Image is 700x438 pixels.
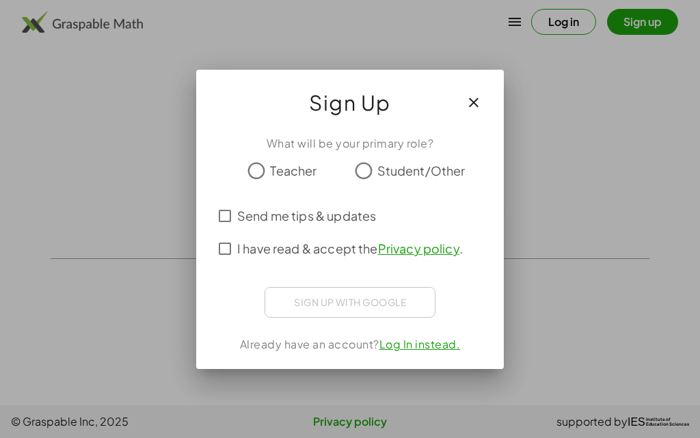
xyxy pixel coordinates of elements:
[270,161,317,180] span: Teacher
[379,337,461,351] a: Log In instead.
[378,241,459,256] a: Privacy policy
[377,161,466,180] span: Student/Other
[213,135,487,152] div: What will be your primary role?
[309,86,391,119] span: Sign Up
[237,239,463,258] span: I have read & accept the .
[213,336,487,353] div: Already have an account?
[237,206,376,225] span: Send me tips & updates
